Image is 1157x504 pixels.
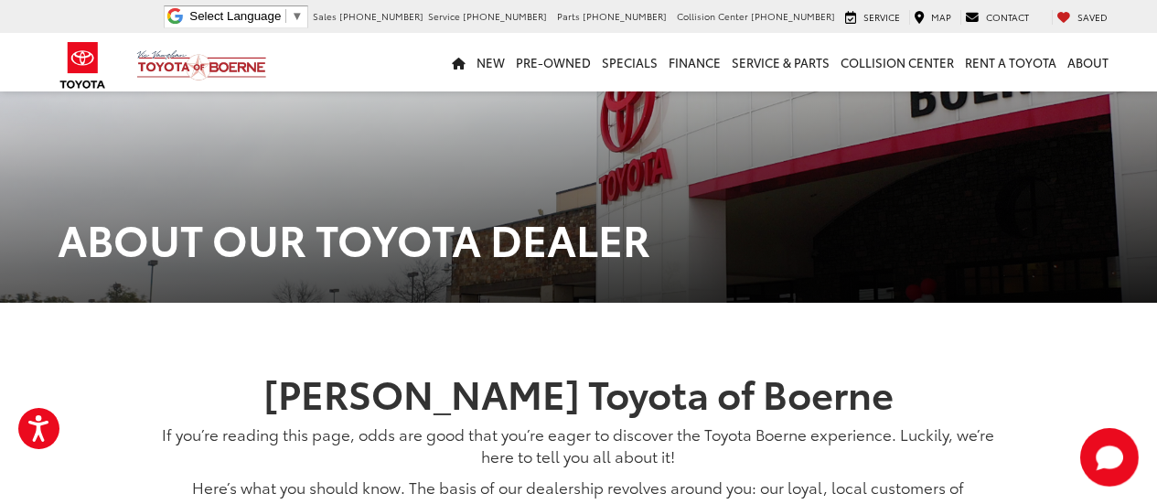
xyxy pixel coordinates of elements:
span: Select Language [189,9,281,23]
span: Service [428,9,460,23]
span: Parts [557,9,580,23]
span: [PHONE_NUMBER] [751,9,835,23]
a: Service & Parts: Opens in a new tab [726,33,835,91]
span: [PHONE_NUMBER] [583,9,667,23]
a: Specials [596,33,663,91]
a: About [1062,33,1114,91]
span: Contact [986,10,1029,24]
span: Map [931,10,951,24]
h1: ABOUT OUR TOYOTA DEALER [44,215,1114,262]
a: Service [841,10,905,25]
a: Collision Center [835,33,959,91]
button: Toggle Chat Window [1080,428,1139,487]
span: [PHONE_NUMBER] [463,9,547,23]
a: Contact [960,10,1034,25]
span: Service [863,10,900,24]
a: Finance [663,33,726,91]
a: New [471,33,510,91]
a: Home [446,33,471,91]
span: Collision Center [677,9,748,23]
svg: Start Chat [1080,428,1139,487]
span: Saved [1077,10,1108,24]
h2: [PERSON_NAME] Toyota of Boerne [146,371,1011,413]
a: Map [909,10,956,25]
a: Select Language​ [189,9,303,23]
span: ▼ [291,9,303,23]
a: Rent a Toyota [959,33,1062,91]
span: Sales [313,9,337,23]
p: If you’re reading this page, odds are good that you’re eager to discover the Toyota Boerne experi... [146,423,1011,466]
img: Vic Vaughan Toyota of Boerne [136,49,267,81]
img: Toyota [48,36,117,95]
a: My Saved Vehicles [1052,10,1112,25]
span: [PHONE_NUMBER] [339,9,423,23]
span: ​ [285,9,286,23]
a: Pre-Owned [510,33,596,91]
